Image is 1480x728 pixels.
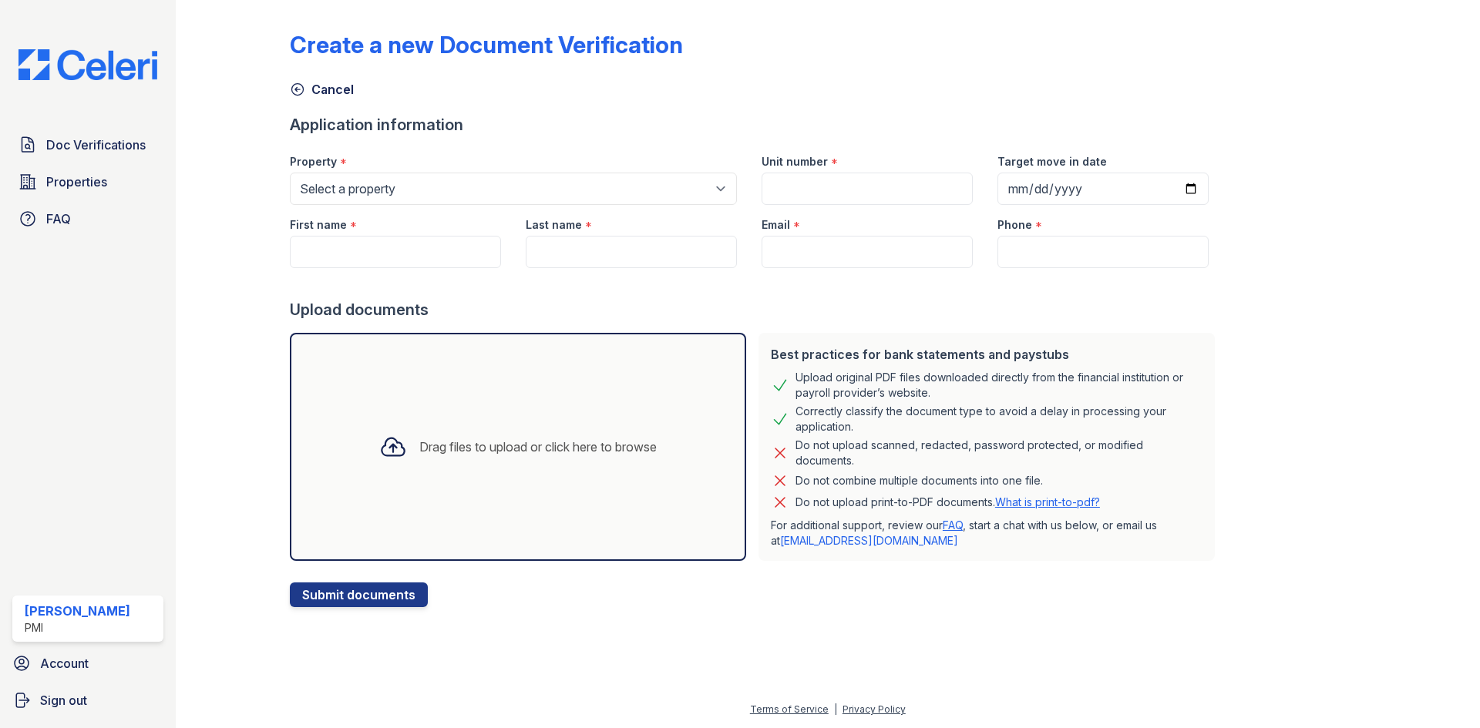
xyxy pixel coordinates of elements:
[6,49,170,80] img: CE_Logo_Blue-a8612792a0a2168367f1c8372b55b34899dd931a85d93a1a3d3e32e68fde9ad4.png
[795,404,1202,434] div: Correctly classify the document type to avoid a delay in processing your application.
[25,620,130,636] div: PMI
[290,114,1221,136] div: Application information
[795,438,1202,468] div: Do not upload scanned, redacted, password protected, or modified documents.
[997,217,1032,233] label: Phone
[762,217,790,233] label: Email
[526,217,582,233] label: Last name
[997,154,1107,169] label: Target move in date
[995,495,1100,508] a: What is print-to-pdf?
[290,31,683,59] div: Create a new Document Verification
[40,654,89,673] span: Account
[290,299,1221,320] div: Upload documents
[290,582,428,607] button: Submit documents
[419,438,657,456] div: Drag files to upload or click here to browse
[290,80,354,99] a: Cancel
[12,166,163,197] a: Properties
[771,345,1202,364] div: Best practices for bank statements and paystubs
[290,217,347,233] label: First name
[795,471,1043,490] div: Do not combine multiple documents into one file.
[780,534,958,547] a: [EMAIL_ADDRESS][DOMAIN_NAME]
[771,518,1202,549] p: For additional support, review our , start a chat with us below, or email us at
[25,602,130,620] div: [PERSON_NAME]
[46,173,107,191] span: Properties
[843,703,906,715] a: Privacy Policy
[795,495,1100,510] p: Do not upload print-to-PDF documents.
[6,685,170,716] a: Sign out
[40,691,87,710] span: Sign out
[46,136,146,154] span: Doc Verifications
[12,129,163,160] a: Doc Verifications
[795,370,1202,401] div: Upload original PDF files downloaded directly from the financial institution or payroll provider’...
[290,154,337,169] label: Property
[750,703,829,715] a: Terms of Service
[46,210,71,228] span: FAQ
[943,518,963,532] a: FAQ
[834,703,837,715] div: |
[762,154,828,169] label: Unit number
[12,203,163,234] a: FAQ
[6,648,170,679] a: Account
